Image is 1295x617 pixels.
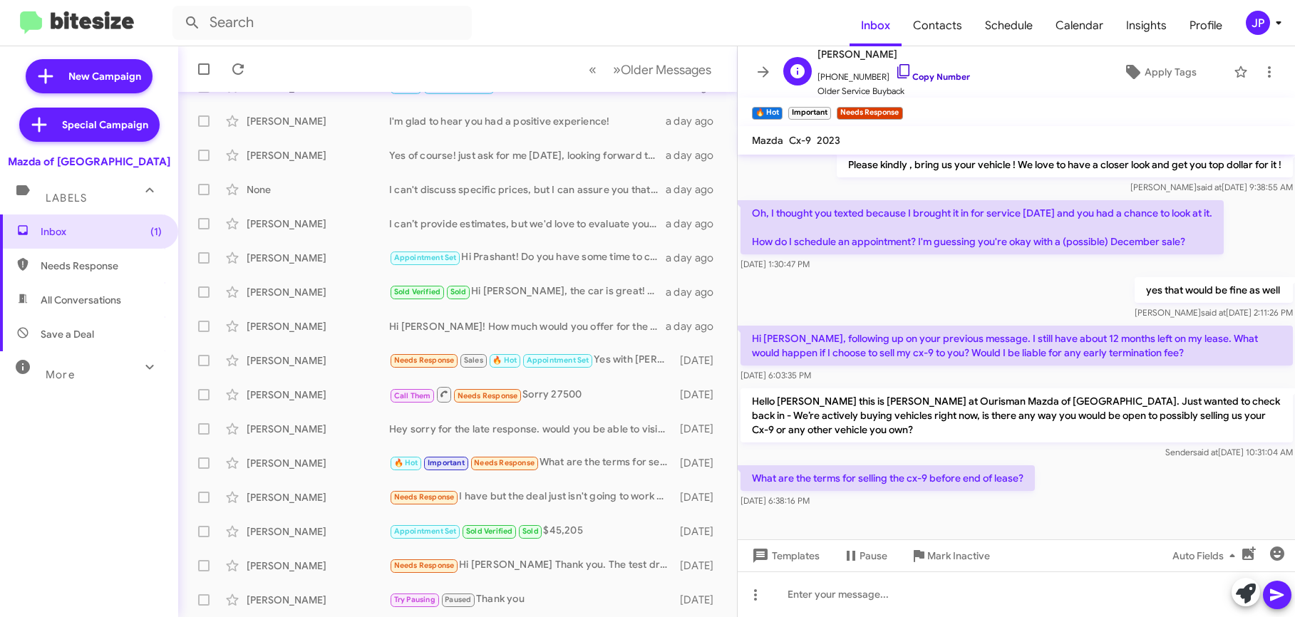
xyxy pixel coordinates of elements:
[1044,5,1115,46] a: Calendar
[1115,5,1178,46] a: Insights
[580,55,605,84] button: Previous
[817,134,840,147] span: 2023
[172,6,472,40] input: Search
[902,5,974,46] span: Contacts
[788,107,831,120] small: Important
[527,356,589,365] span: Appointment Set
[394,492,455,502] span: Needs Response
[836,152,1292,177] p: Please kindly , bring us your vehicle ! We love to have a closer look and get you top dollar for ...
[474,458,535,467] span: Needs Response
[1192,447,1217,457] span: said at
[675,559,726,573] div: [DATE]
[675,490,726,504] div: [DATE]
[247,353,389,368] div: [PERSON_NAME]
[247,148,389,162] div: [PERSON_NAME]
[666,251,726,265] div: a day ago
[666,148,726,162] div: a day ago
[247,593,389,607] div: [PERSON_NAME]
[389,385,675,403] div: Sorry 27500
[675,456,726,470] div: [DATE]
[666,114,726,128] div: a day ago
[974,5,1044,46] a: Schedule
[389,523,675,539] div: $45,205
[675,422,726,436] div: [DATE]
[394,253,457,262] span: Appointment Set
[389,249,666,266] div: Hi Prashant! Do you have some time to come by [DATE] or [DATE] to go over the CX-90?
[604,55,720,84] button: Next
[666,285,726,299] div: a day ago
[1165,447,1292,457] span: Sender [DATE] 10:31:04 AM
[247,559,389,573] div: [PERSON_NAME]
[1200,307,1225,318] span: said at
[464,356,483,365] span: Sales
[850,5,902,46] span: Inbox
[831,543,899,569] button: Pause
[389,352,675,368] div: Yes with [PERSON_NAME]
[247,388,389,402] div: [PERSON_NAME]
[741,259,810,269] span: [DATE] 1:30:47 PM
[68,69,141,83] span: New Campaign
[1134,277,1292,303] p: yes that would be fine as well
[389,217,666,231] div: I can’t provide estimates, but we'd love to evaluate your vehicle in person. Can you come by [DATE]?
[741,370,811,380] span: [DATE] 6:03:35 PM
[41,224,162,239] span: Inbox
[738,543,831,569] button: Templates
[860,543,887,569] span: Pause
[817,84,970,98] span: Older Service Buyback
[389,319,666,333] div: Hi [PERSON_NAME]! How much would you offer for the Cx-5? Unfortunately, my t schedule is packed s...
[741,200,1224,254] p: Oh, I thought you texted because I brought it in for service [DATE] and you had a chance to look ...
[1178,5,1234,46] a: Profile
[247,114,389,128] div: [PERSON_NAME]
[41,259,162,273] span: Needs Response
[394,595,435,604] span: Try Pausing
[247,490,389,504] div: [PERSON_NAME]
[666,319,726,333] div: a day ago
[62,118,148,132] span: Special Campaign
[789,134,811,147] span: Cx-9
[752,107,783,120] small: 🔥 Hot
[394,458,418,467] span: 🔥 Hot
[466,527,513,536] span: Sold Verified
[26,59,153,93] a: New Campaign
[389,422,675,436] div: Hey sorry for the late response. would you be able to visit [GEOGRAPHIC_DATA] this weekend so we ...
[247,251,389,265] div: [PERSON_NAME]
[675,353,726,368] div: [DATE]
[522,527,539,536] span: Sold
[247,285,389,299] div: [PERSON_NAME]
[895,71,970,82] a: Copy Number
[741,326,1293,365] p: Hi [PERSON_NAME], following up on your previous message. I still have about 12 months left on my ...
[389,148,666,162] div: Yes of course! just ask for me [DATE], looking forward to assist you.
[1172,543,1241,569] span: Auto Fields
[581,55,720,84] nav: Page navigation example
[389,557,675,574] div: Hi [PERSON_NAME] Thank you. The test drive I took was a matter of seeing if the CX-30 would meet ...
[1234,11,1279,35] button: JP
[817,46,970,63] span: [PERSON_NAME]
[899,543,1001,569] button: Mark Inactive
[749,543,820,569] span: Templates
[445,595,471,604] span: Paused
[247,319,389,333] div: [PERSON_NAME]
[247,182,389,197] div: None
[389,489,675,505] div: I have but the deal just isn't going to work out right now.
[675,593,726,607] div: [DATE]
[741,388,1293,442] p: Hello [PERSON_NAME] this is [PERSON_NAME] at Ourisman Mazda of [GEOGRAPHIC_DATA]. Just wanted to ...
[394,356,455,365] span: Needs Response
[450,287,467,296] span: Sold
[492,356,517,365] span: 🔥 Hot
[394,287,441,296] span: Sold Verified
[389,591,675,608] div: Thank you
[621,62,711,78] span: Older Messages
[247,456,389,470] div: [PERSON_NAME]
[666,182,726,197] div: a day ago
[41,327,94,341] span: Save a Deal
[1161,543,1252,569] button: Auto Fields
[46,368,75,381] span: More
[458,391,518,400] span: Needs Response
[428,458,465,467] span: Important
[1145,59,1197,85] span: Apply Tags
[741,465,1035,491] p: What are the terms for selling the cx-9 before end of lease?
[247,524,389,539] div: [PERSON_NAME]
